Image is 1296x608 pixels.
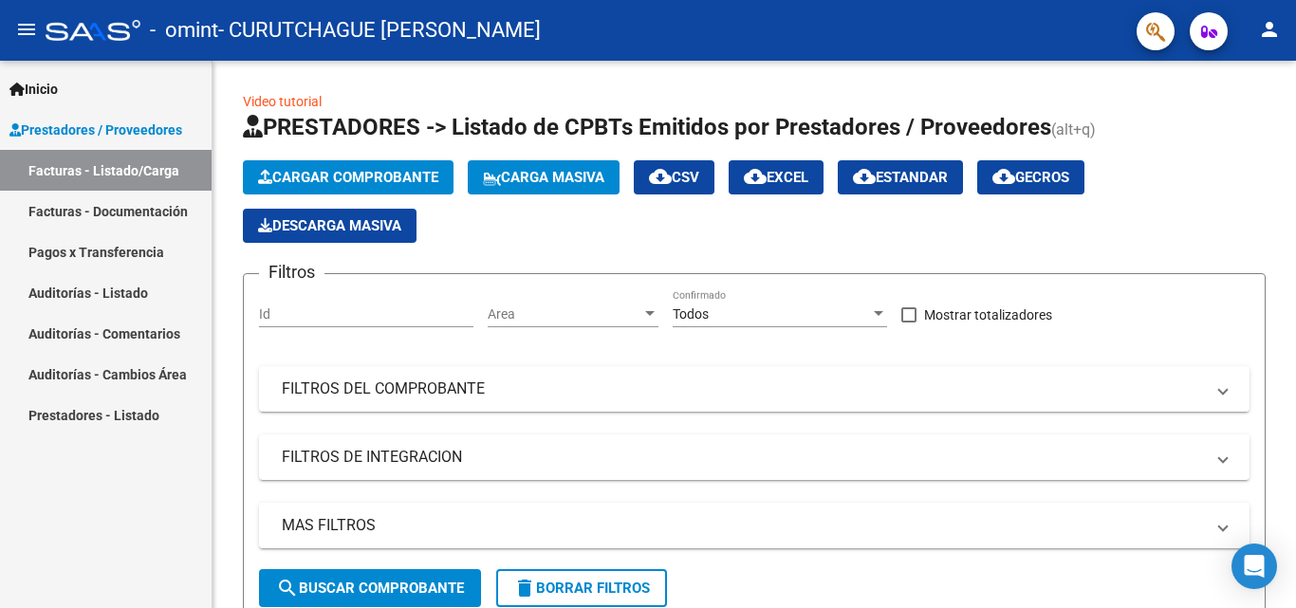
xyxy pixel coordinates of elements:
mat-icon: cloud_download [853,165,876,188]
span: Prestadores / Proveedores [9,120,182,140]
span: (alt+q) [1051,120,1096,138]
mat-panel-title: FILTROS DEL COMPROBANTE [282,378,1204,399]
div: Open Intercom Messenger [1231,544,1277,589]
mat-icon: cloud_download [992,165,1015,188]
mat-expansion-panel-header: FILTROS DEL COMPROBANTE [259,366,1250,412]
button: Gecros [977,160,1084,194]
button: Descarga Masiva [243,209,417,243]
h3: Filtros [259,259,324,286]
button: Cargar Comprobante [243,160,454,194]
span: Carga Masiva [483,169,604,186]
mat-panel-title: MAS FILTROS [282,515,1204,536]
span: Descarga Masiva [258,217,401,234]
span: CSV [649,169,699,186]
app-download-masive: Descarga masiva de comprobantes (adjuntos) [243,209,417,243]
mat-icon: person [1258,18,1281,41]
span: PRESTADORES -> Listado de CPBTs Emitidos por Prestadores / Proveedores [243,114,1051,140]
mat-panel-title: FILTROS DE INTEGRACION [282,447,1204,468]
button: CSV [634,160,714,194]
button: EXCEL [729,160,824,194]
span: Gecros [992,169,1069,186]
mat-expansion-panel-header: MAS FILTROS [259,503,1250,548]
span: Borrar Filtros [513,580,650,597]
mat-icon: menu [15,18,38,41]
mat-expansion-panel-header: FILTROS DE INTEGRACION [259,434,1250,480]
span: EXCEL [744,169,808,186]
mat-icon: search [276,577,299,599]
button: Estandar [838,160,963,194]
a: Video tutorial [243,94,322,109]
mat-icon: delete [513,577,536,599]
button: Borrar Filtros [496,569,667,607]
span: Buscar Comprobante [276,580,464,597]
button: Carga Masiva [468,160,620,194]
mat-icon: cloud_download [744,165,767,188]
span: Cargar Comprobante [258,169,438,186]
span: Area [488,306,641,322]
span: Inicio [9,79,58,100]
mat-icon: cloud_download [649,165,672,188]
span: Mostrar totalizadores [924,304,1052,326]
span: Estandar [853,169,948,186]
span: Todos [673,306,709,322]
span: - omint [150,9,218,51]
button: Buscar Comprobante [259,569,481,607]
span: - CURUTCHAGUE [PERSON_NAME] [218,9,541,51]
